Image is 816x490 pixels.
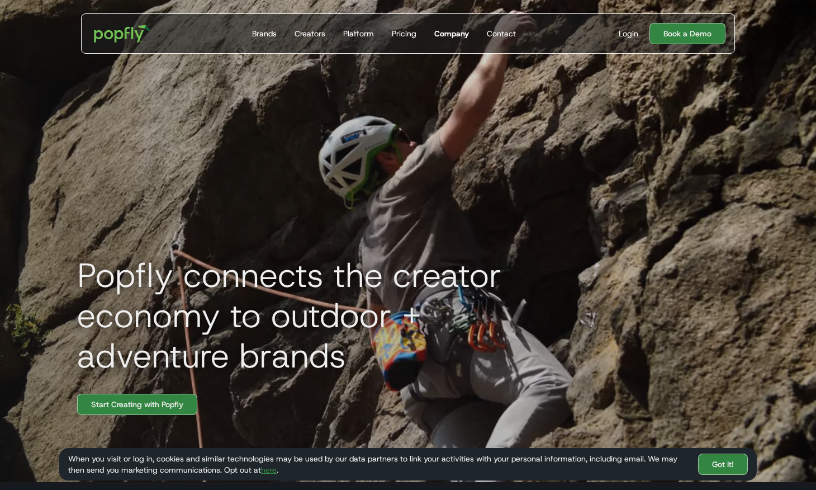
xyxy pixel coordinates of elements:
a: Login [614,28,643,39]
div: When you visit or log in, cookies and similar technologies may be used by our data partners to li... [68,453,689,475]
div: Platform [343,28,374,39]
a: Creators [290,14,330,53]
a: Brands [248,14,281,53]
div: Brands [252,28,277,39]
a: here [261,465,277,475]
div: Creators [295,28,325,39]
a: Platform [339,14,378,53]
a: Contact [482,14,520,53]
h1: Popfly connects the creator economy to outdoor + adventure brands [68,255,571,376]
a: Start Creating with Popfly [77,394,197,415]
a: Pricing [387,14,421,53]
div: Login [619,28,638,39]
a: Got It! [698,454,748,475]
div: Company [434,28,469,39]
a: Company [430,14,473,53]
a: Book a Demo [649,23,725,44]
a: home [86,17,158,50]
div: Pricing [392,28,416,39]
div: Contact [487,28,516,39]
